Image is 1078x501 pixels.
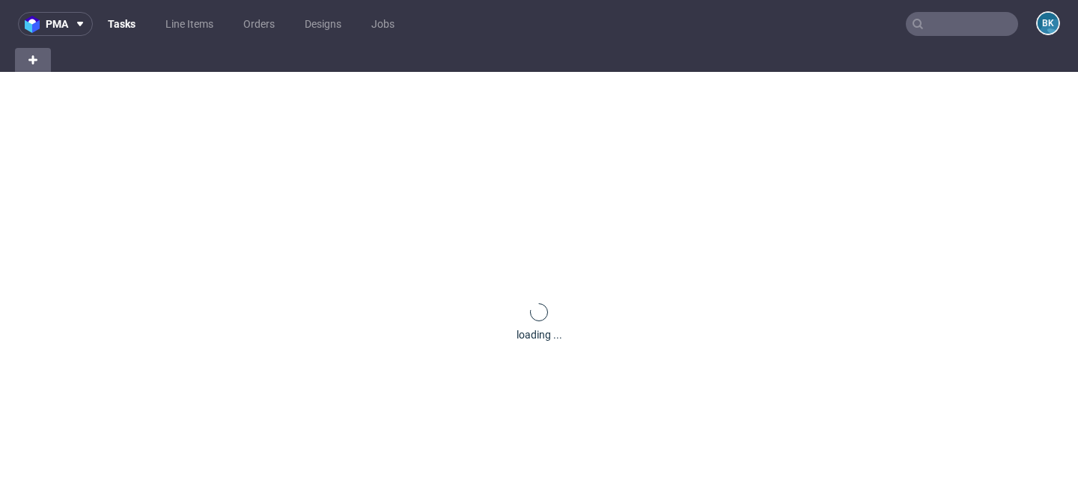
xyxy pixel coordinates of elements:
a: Tasks [99,12,144,36]
a: Designs [296,12,350,36]
figcaption: BK [1038,13,1059,34]
span: pma [46,19,68,29]
button: pma [18,12,93,36]
a: Jobs [362,12,404,36]
div: loading ... [517,327,562,342]
a: Line Items [156,12,222,36]
a: Orders [234,12,284,36]
img: logo [25,16,46,33]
